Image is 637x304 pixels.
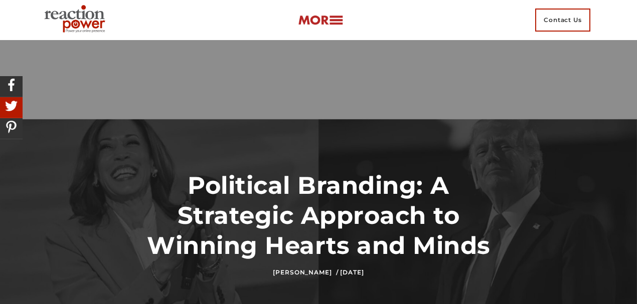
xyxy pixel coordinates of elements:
[40,2,113,38] img: Executive Branding | Personal Branding Agency
[3,97,20,115] img: Share On Twitter
[535,9,590,32] span: Contact Us
[298,15,343,26] img: more-btn.png
[3,118,20,136] img: Share On Pinterest
[340,268,364,276] time: [DATE]
[273,268,338,276] a: [PERSON_NAME] /
[3,76,20,94] img: Share On Facebook
[135,170,502,260] h1: Political Branding: A Strategic Approach to Winning Hearts and Minds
